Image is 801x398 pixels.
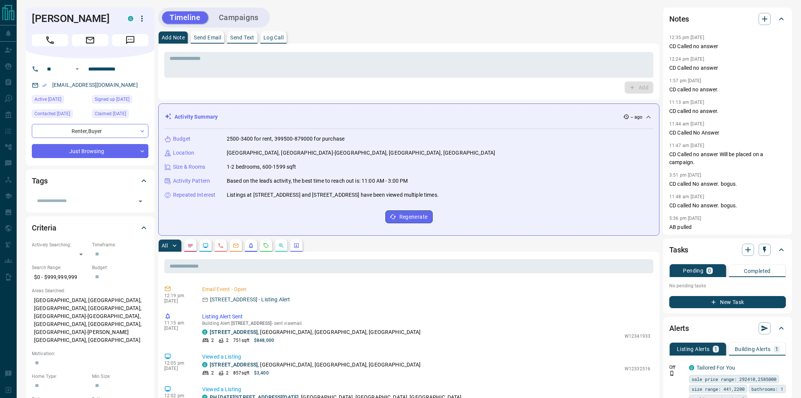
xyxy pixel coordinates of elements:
[32,294,148,346] p: [GEOGRAPHIC_DATA], [GEOGRAPHIC_DATA], [GEOGRAPHIC_DATA], [GEOGRAPHIC_DATA], [GEOGRAPHIC_DATA]-[GE...
[211,370,214,376] p: 2
[164,360,191,366] p: 12:05 pm
[210,361,421,369] p: , [GEOGRAPHIC_DATA], [GEOGRAPHIC_DATA], [GEOGRAPHIC_DATA]
[32,350,148,357] p: Motivation:
[669,100,704,105] p: 11:13 am [DATE]
[202,353,650,361] p: Viewed a Listing
[135,196,146,207] button: Open
[735,346,771,352] p: Building Alerts
[683,268,703,273] p: Pending
[173,191,215,199] p: Repeated Interest
[669,56,704,62] p: 12:24 pm [DATE]
[32,219,148,237] div: Criteria
[92,95,148,106] div: Tue May 26 2020
[226,337,229,344] p: 2
[210,329,258,335] a: [STREET_ADDRESS]
[164,320,191,326] p: 11:15 am
[233,243,239,249] svg: Emails
[92,264,148,271] p: Budget:
[164,326,191,331] p: [DATE]
[669,180,786,188] p: CD called No answer. bogus.
[669,371,675,376] svg: Push Notification Only
[32,287,148,294] p: Areas Searched:
[202,313,650,321] p: Listing Alert Sent
[227,191,439,199] p: Listings at [STREET_ADDRESS] and [STREET_ADDRESS] have been viewed multiple times.
[227,177,408,185] p: Based on the lead's activity, the best time to reach out is: 11:00 AM - 3:00 PM
[95,110,126,118] span: Claimed [DATE]
[32,241,88,248] p: Actively Searching:
[227,135,344,143] p: 2500-3400 for rent, 399500-879000 for purchase
[714,346,717,352] p: 1
[173,149,194,157] p: Location
[263,35,284,40] p: Log Call
[708,268,711,273] p: 0
[625,365,650,372] p: W12332516
[669,13,689,25] h2: Notes
[669,319,786,337] div: Alerts
[254,370,269,376] p: $3,400
[202,385,650,393] p: Viewed a Listing
[625,333,650,340] p: W12341933
[669,194,704,199] p: 11:48 am [DATE]
[32,222,56,234] h2: Criteria
[669,364,684,371] p: Off
[187,243,193,249] svg: Notes
[210,296,290,304] p: [STREET_ADDRESS] - Listing Alert
[669,143,704,148] p: 11:47 am [DATE]
[210,328,421,336] p: , [GEOGRAPHIC_DATA], [GEOGRAPHIC_DATA], [GEOGRAPHIC_DATA]
[669,216,701,221] p: 5:36 pm [DATE]
[95,96,129,103] span: Signed up [DATE]
[162,243,168,248] p: All
[211,337,214,344] p: 2
[692,385,745,393] span: size range: 441,2200
[669,86,786,94] p: CD called no answer.
[34,110,70,118] span: Contacted [DATE]
[32,271,88,284] p: $0 - $999,999,999
[32,95,88,106] div: Mon Aug 11 2025
[202,285,650,293] p: Email Event - Open
[92,110,148,120] div: Sun May 19 2024
[92,241,148,248] p: Timeframe:
[52,82,138,88] a: [EMAIL_ADDRESS][DOMAIN_NAME]
[669,121,704,127] p: 11:44 am [DATE]
[32,34,68,46] span: Call
[669,322,689,334] h2: Alerts
[173,163,206,171] p: Size & Rooms
[669,280,786,291] p: No pending tasks
[226,370,229,376] p: 2
[173,135,190,143] p: Budget
[34,96,61,103] span: Active [DATE]
[669,223,786,231] p: AB pulled
[669,172,701,178] p: 3:51 pm [DATE]
[293,243,299,249] svg: Agent Actions
[744,268,771,274] p: Completed
[173,177,210,185] p: Activity Pattern
[669,42,786,50] p: CD Called no answer
[202,329,207,335] div: condos.ca
[194,35,221,40] p: Send Email
[72,34,108,46] span: Email
[32,175,47,187] h2: Tags
[211,11,266,24] button: Campaigns
[32,373,88,380] p: Home Type:
[669,296,786,308] button: New Task
[689,365,694,370] div: condos.ca
[775,346,778,352] p: 1
[751,385,783,393] span: bathrooms: 1
[32,124,148,138] div: Renter , Buyer
[227,163,296,171] p: 1-2 bedrooms, 600-1599 sqft
[73,64,82,74] button: Open
[669,35,704,40] p: 12:35 pm [DATE]
[32,264,88,271] p: Search Range:
[254,337,274,344] p: $848,000
[669,10,786,28] div: Notes
[669,241,786,259] div: Tasks
[227,149,495,157] p: [GEOGRAPHIC_DATA], [GEOGRAPHIC_DATA]-[GEOGRAPHIC_DATA], [GEOGRAPHIC_DATA], [GEOGRAPHIC_DATA]
[164,293,191,298] p: 12:19 pm
[697,365,735,371] a: Tailored For You
[233,337,249,344] p: 751 sqft
[42,83,47,88] svg: Email Verified
[218,243,224,249] svg: Calls
[32,110,88,120] div: Wed Jun 25 2025
[32,13,117,25] h1: [PERSON_NAME]
[175,113,218,121] p: Activity Summary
